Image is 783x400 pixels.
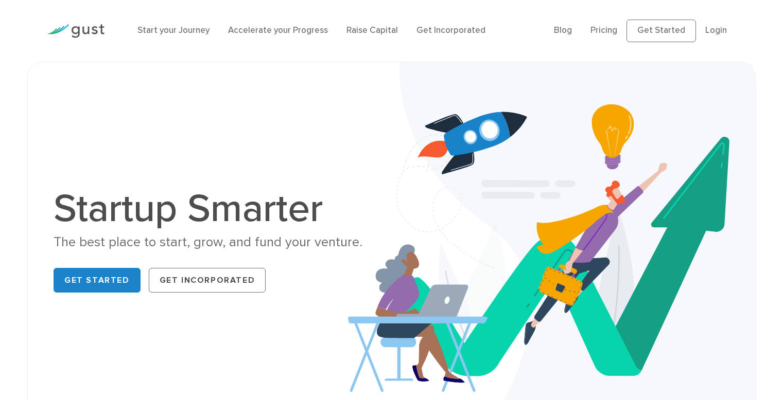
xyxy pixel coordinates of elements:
h1: Startup Smarter [54,189,384,228]
a: Get Incorporated [416,25,485,35]
a: Get Started [54,268,141,293]
a: Login [705,25,727,35]
img: Gust Logo [47,24,105,38]
div: The best place to start, grow, and fund your venture. [54,233,384,251]
a: Accelerate your Progress [228,25,328,35]
a: Start your Journey [137,25,210,35]
a: Raise Capital [346,25,398,35]
a: Get Started [627,20,696,42]
a: Pricing [590,25,617,35]
a: Get Incorporated [149,268,266,293]
a: Blog [554,25,572,35]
